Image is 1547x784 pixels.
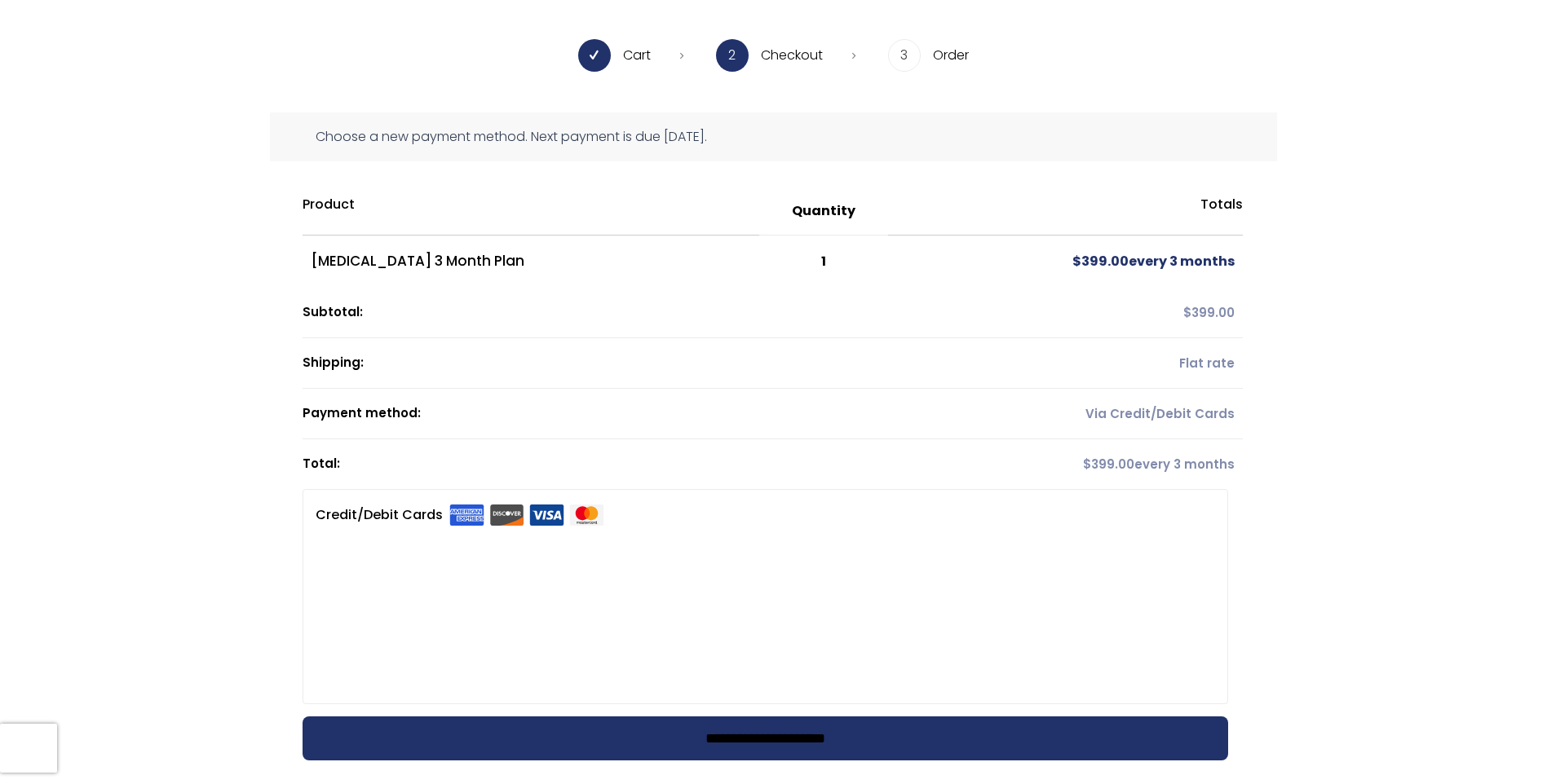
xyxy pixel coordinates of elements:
td: every 3 months [888,236,1243,288]
td: every 3 months [888,439,1243,489]
img: mastercard.svg [569,504,604,526]
span: 399.00 [1072,252,1129,271]
th: Payment method: [303,389,888,439]
img: discover.svg [489,504,524,526]
span: $ [1072,252,1081,271]
iframe: Secure payment input frame [312,525,1212,682]
span: $ [1083,456,1091,473]
li: Checkout [716,39,855,72]
th: Quantity [759,187,889,236]
td: [MEDICAL_DATA] 3 Month Plan [303,236,759,288]
th: Totals [888,187,1243,236]
th: Shipping: [303,338,888,389]
span: 399.00 [1083,456,1134,473]
th: Subtotal: [303,288,888,338]
label: Credit/Debit Cards [316,502,604,528]
span: 2 [716,39,749,72]
li: Cart [578,39,683,72]
td: 1 [759,236,889,288]
td: Via Credit/Debit Cards [888,389,1243,439]
th: Product [303,187,759,236]
span: $ [1183,304,1191,321]
td: Flat rate [888,338,1243,389]
li: Order [888,39,969,72]
img: visa.svg [529,504,564,526]
span: 399.00 [1183,304,1235,321]
span: 3 [888,39,921,72]
img: amex.svg [449,504,484,526]
div: Choose a new payment method. Next payment is due [DATE]. [270,112,1277,161]
th: Total: [303,439,888,489]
